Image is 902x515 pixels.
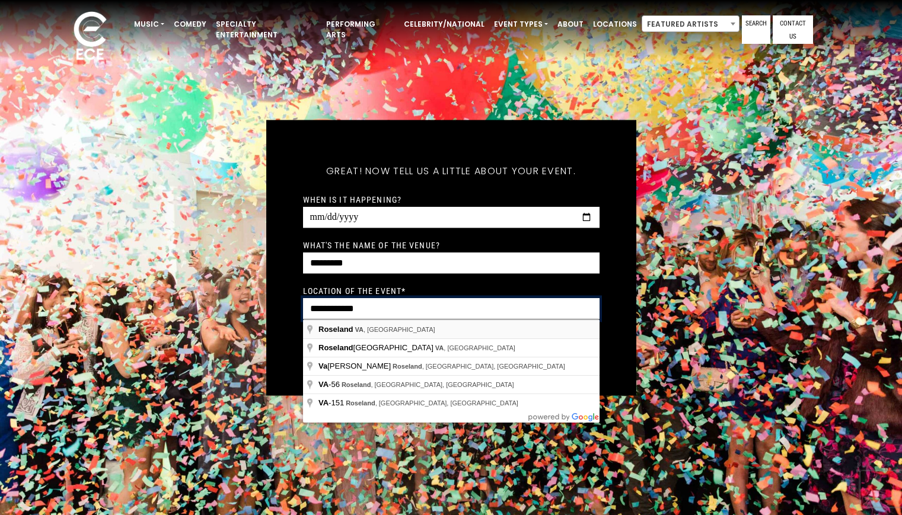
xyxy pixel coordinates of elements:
span: VA [435,344,444,351]
label: Location of the event [303,285,406,296]
span: , [GEOGRAPHIC_DATA], [GEOGRAPHIC_DATA] [346,399,518,407]
a: Event Types [489,14,553,34]
span: VA [318,380,329,389]
span: , [GEOGRAPHIC_DATA] [355,326,435,333]
span: [GEOGRAPHIC_DATA] [318,343,435,352]
span: Featured Artists [642,16,739,33]
a: About [553,14,588,34]
h5: Great! Now tell us a little about your event. [303,149,600,192]
span: , [GEOGRAPHIC_DATA], [GEOGRAPHIC_DATA] [393,363,565,370]
img: ece_new_logo_whitev2-1.png [60,8,120,66]
span: Roseland [342,381,371,388]
span: Va [318,362,327,370]
span: Roseland [318,343,353,352]
a: Contact Us [773,15,813,44]
a: Specialty Entertainment [211,14,321,45]
span: Featured Artists [642,15,740,32]
a: Comedy [169,14,211,34]
span: Roseland [318,325,353,334]
label: What's the name of the venue? [303,239,440,250]
label: When is it happening? [303,194,402,204]
span: Roseland [346,399,375,407]
a: Celebrity/National [399,14,489,34]
a: Search [742,15,770,44]
span: [PERSON_NAME] [318,362,393,370]
a: Music [129,14,169,34]
span: VA [355,326,364,333]
span: Roseland [393,363,422,370]
span: , [GEOGRAPHIC_DATA] [435,344,515,351]
a: Locations [588,14,642,34]
span: , [GEOGRAPHIC_DATA], [GEOGRAPHIC_DATA] [342,381,514,388]
span: -151 [318,398,346,407]
span: VA [318,398,329,407]
a: Performing Arts [321,14,399,45]
span: -56 [318,380,342,389]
